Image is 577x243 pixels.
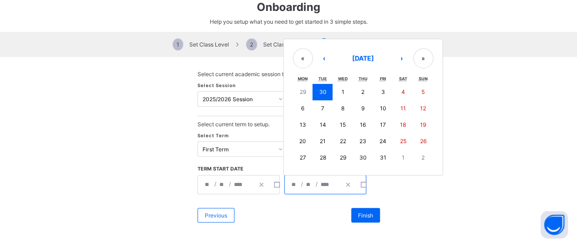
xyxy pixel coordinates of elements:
abbr: Sunday [418,76,427,81]
button: 5 October 2025 [413,84,433,100]
abbr: Wednesday [338,76,348,81]
abbr: Monday [297,76,307,81]
button: 16 October 2025 [353,117,373,133]
button: 12 October 2025 [413,100,433,117]
button: 11 October 2025 [393,100,413,117]
abbr: 28 October 2025 [319,154,326,161]
button: 13 October 2025 [293,117,313,133]
abbr: Tuesday [318,76,327,81]
button: 30 October 2025 [353,150,373,166]
abbr: 1 October 2025 [341,88,344,95]
span: Select Session [198,83,236,88]
span: / [213,180,217,188]
span: Onboarding [257,0,320,14]
button: 15 October 2025 [333,117,353,133]
button: 17 October 2025 [373,117,393,133]
button: 1 October 2025 [333,84,353,100]
abbr: 31 October 2025 [379,154,386,161]
span: Select Term [198,133,229,138]
abbr: 25 October 2025 [400,138,406,145]
abbr: 2 October 2025 [361,88,364,95]
abbr: 6 October 2025 [301,105,304,112]
abbr: 20 October 2025 [299,138,306,145]
button: 2 October 2025 [353,84,373,100]
span: Set Class Level [172,41,229,48]
button: 20 October 2025 [293,133,313,150]
abbr: 16 October 2025 [360,121,366,128]
button: 28 October 2025 [312,150,333,166]
abbr: 3 October 2025 [381,88,385,95]
abbr: 9 October 2025 [361,105,364,112]
abbr: 10 October 2025 [379,105,386,112]
abbr: 4 October 2025 [401,88,405,95]
abbr: 5 October 2025 [421,88,425,95]
abbr: Saturday [399,76,407,81]
abbr: 11 October 2025 [400,105,405,112]
span: Finish [358,212,373,219]
button: ‹ [314,48,334,68]
button: 24 October 2025 [373,133,393,150]
abbr: 24 October 2025 [379,138,386,145]
div: 2025/2026 Session [203,96,274,103]
span: / [300,180,304,188]
button: 6 October 2025 [293,100,313,117]
span: Set Class Arms [246,41,301,48]
span: Term Start Date [198,166,244,172]
button: 4 October 2025 [393,84,413,100]
abbr: 7 October 2025 [321,105,324,112]
abbr: 29 October 2025 [339,154,346,161]
span: / [228,180,232,188]
abbr: 30 October 2025 [359,154,366,161]
abbr: 26 October 2025 [420,138,426,145]
button: 27 October 2025 [293,150,313,166]
button: 22 October 2025 [333,133,353,150]
button: 18 October 2025 [393,117,413,133]
button: 23 October 2025 [353,133,373,150]
button: 8 October 2025 [333,100,353,117]
span: [DATE] [352,54,374,62]
abbr: 30 September 2025 [319,88,326,95]
span: Previous [205,212,227,219]
span: Help you setup what you need to get started in 3 simple steps. [210,18,368,25]
abbr: 23 October 2025 [359,138,366,145]
span: Select current academic session to setup. [198,71,304,78]
abbr: 8 October 2025 [341,105,344,112]
abbr: 19 October 2025 [420,121,426,128]
abbr: 21 October 2025 [320,138,326,145]
abbr: 13 October 2025 [299,121,306,128]
button: « [293,48,313,68]
button: 25 October 2025 [393,133,413,150]
button: 7 October 2025 [312,100,333,117]
span: Select current term to setup. [198,121,270,128]
abbr: 29 September 2025 [299,88,306,95]
abbr: 15 October 2025 [340,121,346,128]
button: 3 October 2025 [373,84,393,100]
abbr: 1 November 2025 [401,154,404,161]
abbr: 27 October 2025 [299,154,306,161]
abbr: 2 November 2025 [421,154,425,161]
button: » [413,48,433,68]
abbr: 18 October 2025 [400,121,406,128]
button: 2 November 2025 [413,150,433,166]
button: › [392,48,412,68]
button: 29 October 2025 [333,150,353,166]
button: 1 November 2025 [393,150,413,166]
button: 14 October 2025 [312,117,333,133]
abbr: Thursday [358,76,367,81]
button: 21 October 2025 [312,133,333,150]
abbr: 22 October 2025 [339,138,346,145]
button: 31 October 2025 [373,150,393,166]
button: Open asap [541,211,568,238]
abbr: 17 October 2025 [380,121,386,128]
abbr: 12 October 2025 [420,105,426,112]
button: 19 October 2025 [413,117,433,133]
span: 1 [172,38,183,51]
button: 26 October 2025 [413,133,433,150]
abbr: 14 October 2025 [319,121,326,128]
button: 9 October 2025 [353,100,373,117]
span: 2 [246,38,257,51]
div: First Term [203,146,274,153]
abbr: Friday [379,76,386,81]
button: 10 October 2025 [373,100,393,117]
button: [DATE] [336,48,390,68]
